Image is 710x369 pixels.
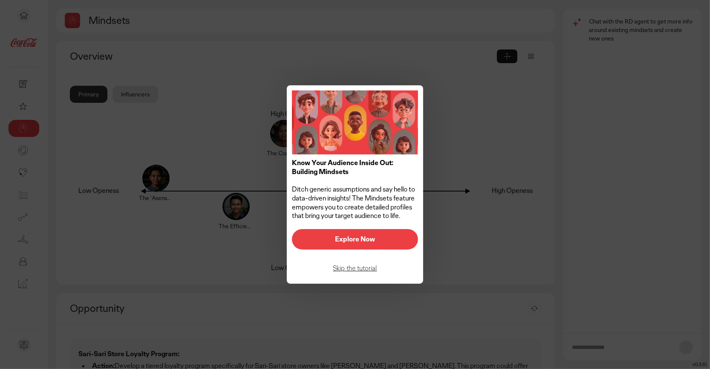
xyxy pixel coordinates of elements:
img: image [292,90,418,154]
strong: Know Your Audience Inside Out: Building Mindsets [292,158,393,176]
button: Explore Now [292,229,418,250]
p: Explore Now [301,236,409,243]
p: Ditch generic assumptions and say hello to data-driven insights! The Mindsets feature empowers yo... [292,159,418,221]
button: Skip the tutorial [292,258,418,279]
p: Skip the tutorial [301,265,409,272]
